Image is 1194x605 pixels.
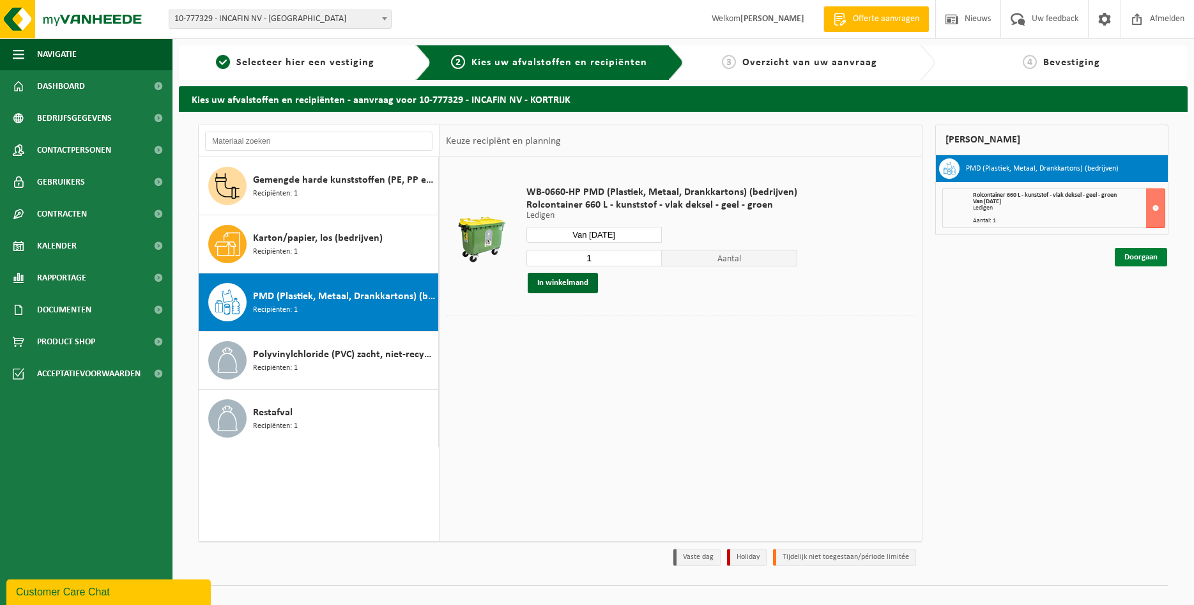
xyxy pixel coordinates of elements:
[935,125,1168,155] div: [PERSON_NAME]
[216,55,230,69] span: 1
[673,549,721,566] li: Vaste dag
[253,362,298,374] span: Recipiënten: 1
[179,86,1188,111] h2: Kies uw afvalstoffen en recipiënten - aanvraag voor 10-777329 - INCAFIN NV - KORTRIJK
[742,57,877,68] span: Overzicht van uw aanvraag
[169,10,392,29] span: 10-777329 - INCAFIN NV - KORTRIJK
[471,57,647,68] span: Kies uw afvalstoffen en recipiënten
[773,549,916,566] li: Tijdelijk niet toegestaan/période limitée
[6,577,213,605] iframe: chat widget
[253,289,435,304] span: PMD (Plastiek, Metaal, Drankkartons) (bedrijven)
[526,199,797,211] span: Rolcontainer 660 L - kunststof - vlak deksel - geel - groen
[662,250,797,266] span: Aantal
[823,6,929,32] a: Offerte aanvragen
[1115,248,1167,266] a: Doorgaan
[37,38,77,70] span: Navigatie
[740,14,804,24] strong: [PERSON_NAME]
[253,172,435,188] span: Gemengde harde kunststoffen (PE, PP en PVC), recycleerbaar (industrieel)
[37,102,112,134] span: Bedrijfsgegevens
[1043,57,1100,68] span: Bevestiging
[37,198,87,230] span: Contracten
[199,157,439,215] button: Gemengde harde kunststoffen (PE, PP en PVC), recycleerbaar (industrieel) Recipiënten: 1
[37,262,86,294] span: Rapportage
[850,13,922,26] span: Offerte aanvragen
[169,10,391,28] span: 10-777329 - INCAFIN NV - KORTRIJK
[526,227,662,243] input: Selecteer datum
[973,192,1117,199] span: Rolcontainer 660 L - kunststof - vlak deksel - geel - groen
[253,304,298,316] span: Recipiënten: 1
[526,211,797,220] p: Ledigen
[37,358,141,390] span: Acceptatievoorwaarden
[37,230,77,262] span: Kalender
[199,332,439,390] button: Polyvinylchloride (PVC) zacht, niet-recycleerbaar Recipiënten: 1
[253,405,293,420] span: Restafval
[528,273,598,293] button: In winkelmand
[37,166,85,198] span: Gebruikers
[973,218,1165,224] div: Aantal: 1
[205,132,432,151] input: Materiaal zoeken
[199,215,439,273] button: Karton/papier, los (bedrijven) Recipiënten: 1
[451,55,465,69] span: 2
[37,294,91,326] span: Documenten
[253,246,298,258] span: Recipiënten: 1
[37,70,85,102] span: Dashboard
[253,420,298,433] span: Recipiënten: 1
[253,347,435,362] span: Polyvinylchloride (PVC) zacht, niet-recycleerbaar
[973,198,1001,205] strong: Van [DATE]
[253,188,298,200] span: Recipiënten: 1
[727,549,767,566] li: Holiday
[1023,55,1037,69] span: 4
[236,57,374,68] span: Selecteer hier een vestiging
[722,55,736,69] span: 3
[37,326,95,358] span: Product Shop
[253,231,383,246] span: Karton/papier, los (bedrijven)
[37,134,111,166] span: Contactpersonen
[526,186,797,199] span: WB-0660-HP PMD (Plastiek, Metaal, Drankkartons) (bedrijven)
[199,273,439,332] button: PMD (Plastiek, Metaal, Drankkartons) (bedrijven) Recipiënten: 1
[199,390,439,447] button: Restafval Recipiënten: 1
[185,55,406,70] a: 1Selecteer hier een vestiging
[440,125,567,157] div: Keuze recipiënt en planning
[973,205,1165,211] div: Ledigen
[966,158,1119,179] h3: PMD (Plastiek, Metaal, Drankkartons) (bedrijven)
